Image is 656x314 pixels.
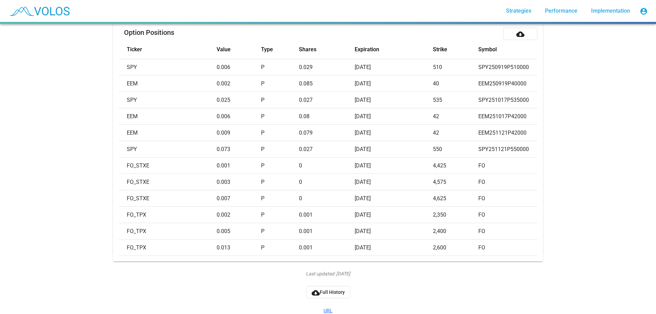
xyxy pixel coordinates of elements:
td: [DATE] [355,207,433,223]
td: 0 [299,190,354,207]
td: P [261,158,299,174]
td: FO_STXE [119,174,216,190]
button: Full History [306,286,350,298]
i: Last updated: [DATE] [306,270,350,277]
td: [DATE] [355,190,433,207]
mat-icon: account_circle [640,7,648,15]
td: [DATE] [355,108,433,125]
td: 0.079 [299,125,354,141]
td: 0.009 [217,125,261,141]
td: P [261,92,299,108]
mat-icon: cloud_download [312,289,320,297]
mat-icon: cloud_download [516,30,524,38]
td: 510 [433,59,479,76]
td: 0.007 [217,190,261,207]
a: URL [324,307,332,314]
td: [DATE] [355,141,433,158]
td: 2,350 [433,207,479,223]
td: SPY [119,92,216,108]
td: FO_STXE [119,158,216,174]
td: [DATE] [355,92,433,108]
a: Performance [539,5,583,17]
td: [DATE] [355,174,433,190]
td: P [261,207,299,223]
td: 0.027 [299,92,354,108]
td: FO_TPX [119,223,216,240]
td: 0 [299,158,354,174]
a: Strategies [501,5,537,17]
td: FO_TPX [119,207,216,223]
td: 0.002 [217,76,261,92]
td: 4,575 [433,174,479,190]
td: 0.027 [299,141,354,158]
td: 42 [433,125,479,141]
th: Shares [299,40,354,59]
th: Value [217,40,261,59]
td: [DATE] [355,76,433,92]
td: 42 [433,108,479,125]
td: 4,425 [433,158,479,174]
td: 0.001 [299,207,354,223]
td: 2,400 [433,223,479,240]
span: Strategies [506,8,531,14]
td: 550 [433,141,479,158]
td: EEM [119,76,216,92]
td: 0.073 [217,141,261,158]
td: P [261,174,299,190]
td: 0.002 [217,207,261,223]
td: EEM [119,108,216,125]
td: 535 [433,92,479,108]
img: blue_transparent.png [5,2,73,19]
td: P [261,190,299,207]
span: Full History [312,289,345,295]
td: [DATE] [355,125,433,141]
th: Type [261,40,299,59]
td: 2,600 [433,240,479,256]
td: SPY [119,141,216,158]
td: 0 [299,174,354,190]
th: Strike [433,40,479,59]
td: P [261,76,299,92]
th: Expiration [355,40,433,59]
td: 0.006 [217,59,261,76]
td: 0.085 [299,76,354,92]
td: [DATE] [355,59,433,76]
td: FO_TPX [119,240,216,256]
span: Performance [545,8,577,14]
td: [DATE] [355,223,433,240]
td: EEM [119,125,216,141]
td: 0.001 [299,240,354,256]
td: P [261,240,299,256]
td: 0.001 [299,223,354,240]
mat-card-title: Option Positions [124,29,174,36]
td: P [261,108,299,125]
td: P [261,223,299,240]
td: P [261,59,299,76]
td: [DATE] [355,240,433,256]
td: 40 [433,76,479,92]
td: FO_STXE [119,190,216,207]
td: SPY [119,59,216,76]
td: 0.025 [217,92,261,108]
td: 0.08 [299,108,354,125]
th: Ticker [119,40,216,59]
td: [DATE] [355,158,433,174]
td: 0.013 [217,240,261,256]
td: P [261,125,299,141]
td: 4,625 [433,190,479,207]
td: 0.005 [217,223,261,240]
a: Implementation [586,5,635,17]
td: 0.003 [217,174,261,190]
td: 0.001 [217,158,261,174]
span: Implementation [591,8,630,14]
td: P [261,141,299,158]
td: 0.006 [217,108,261,125]
td: 0.029 [299,59,354,76]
